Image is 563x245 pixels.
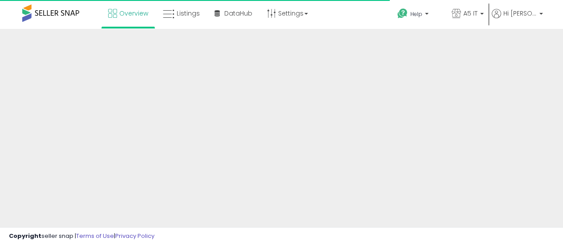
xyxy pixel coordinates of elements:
a: Terms of Use [76,232,114,240]
span: Listings [177,9,200,18]
a: Help [390,1,444,29]
strong: Copyright [9,232,41,240]
span: DataHub [224,9,252,18]
span: Overview [119,9,148,18]
span: Help [410,10,422,18]
i: Get Help [397,8,408,19]
a: Hi [PERSON_NAME] [492,9,543,29]
a: Privacy Policy [115,232,154,240]
span: Hi [PERSON_NAME] [503,9,537,18]
span: A5 IT [463,9,478,18]
div: seller snap | | [9,232,154,241]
